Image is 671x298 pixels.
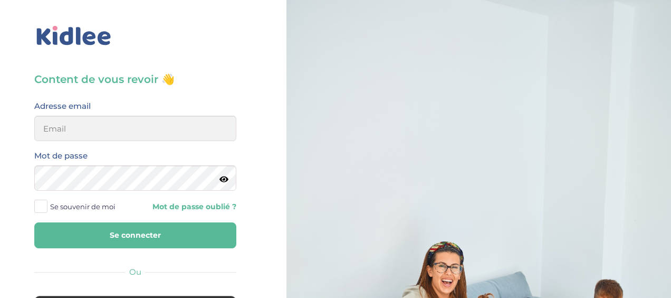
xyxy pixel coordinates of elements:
[34,99,91,113] label: Adresse email
[34,222,236,248] button: Se connecter
[129,267,141,277] span: Ou
[34,149,88,163] label: Mot de passe
[50,200,116,213] span: Se souvenir de moi
[34,72,236,87] h3: Content de vous revoir 👋
[34,24,113,48] img: logo_kidlee_bleu
[143,202,236,212] a: Mot de passe oublié ?
[34,116,236,141] input: Email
